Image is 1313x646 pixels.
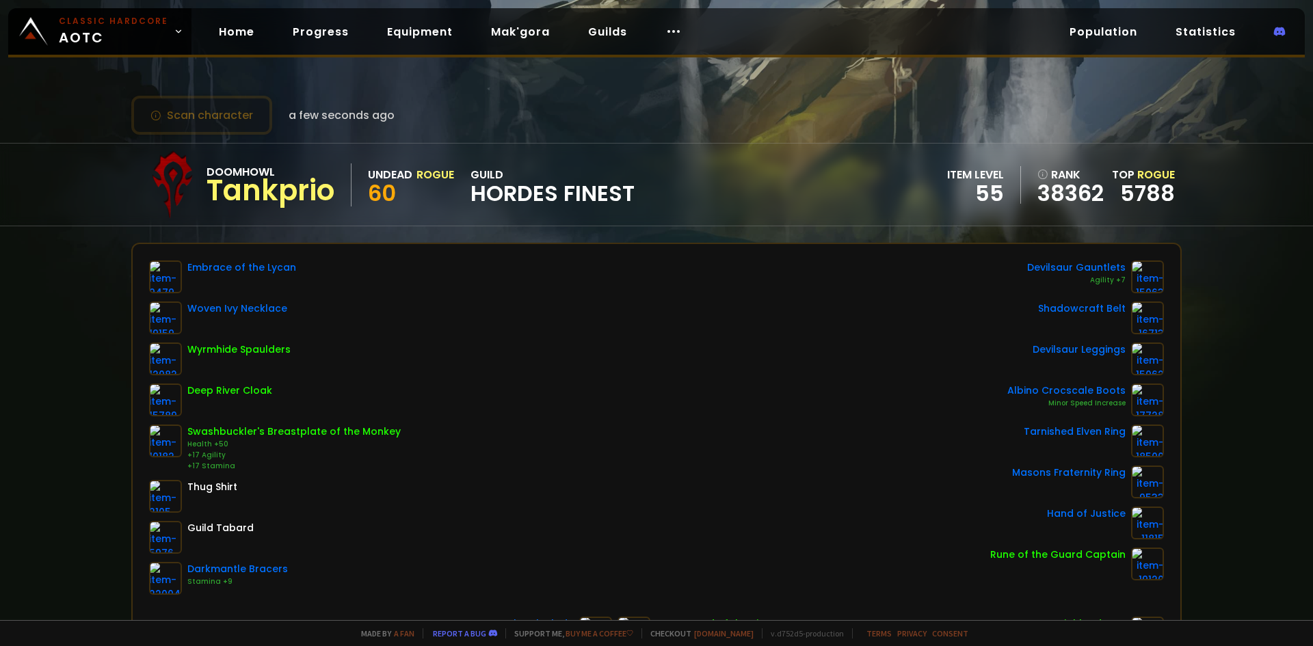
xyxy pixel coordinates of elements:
[353,628,414,638] span: Made by
[470,166,635,204] div: guild
[1131,507,1164,539] img: item-11815
[470,183,635,204] span: Hordes Finest
[208,18,265,46] a: Home
[282,18,360,46] a: Progress
[1007,398,1126,409] div: Minor Speed Increase
[1137,167,1175,183] span: Rogue
[1131,342,1164,375] img: item-15062
[416,166,454,183] div: Rogue
[59,15,168,27] small: Classic Hardcore
[507,617,574,631] div: Thrash Blade
[1131,383,1164,416] img: item-17728
[947,166,1004,183] div: item level
[187,301,287,316] div: Woven Ivy Necklace
[149,260,182,293] img: item-9479
[656,617,806,631] div: Rune Sword of the Tiger
[947,183,1004,204] div: 55
[1047,507,1126,521] div: Hand of Justice
[8,8,191,55] a: Classic HardcoreAOTC
[505,628,633,638] span: Support me,
[1037,183,1104,204] a: 38362
[641,628,754,638] span: Checkout
[1033,342,1126,357] div: Devilsaur Leggings
[1037,166,1104,183] div: rank
[1131,466,1164,498] img: item-9533
[149,480,182,513] img: item-2105
[149,562,182,595] img: item-22004
[990,548,1126,562] div: Rune of the Guard Captain
[187,461,401,472] div: +17 Stamina
[187,521,254,535] div: Guild Tabard
[1007,383,1126,398] div: Albino Crocscale Boots
[59,15,168,48] span: AOTC
[368,178,396,208] span: 60
[1059,18,1148,46] a: Population
[1131,548,1164,580] img: item-19120
[566,628,633,638] a: Buy me a coffee
[187,562,288,576] div: Darkmantle Bracers
[1027,275,1126,286] div: Agility +7
[480,18,561,46] a: Mak'gora
[149,342,182,375] img: item-12082
[433,628,486,638] a: Report a bug
[149,521,182,554] img: item-5976
[207,163,334,180] div: Doomhowl
[187,260,296,275] div: Embrace of the Lycan
[289,107,395,124] span: a few seconds ago
[376,18,464,46] a: Equipment
[187,450,401,461] div: +17 Agility
[207,180,334,201] div: Tankprio
[187,480,237,494] div: Thug Shirt
[1027,260,1126,275] div: Devilsaur Gauntlets
[1131,301,1164,334] img: item-16713
[866,628,892,638] a: Terms
[187,342,291,357] div: Wyrmhide Spaulders
[187,383,272,398] div: Deep River Cloak
[394,628,414,638] a: a fan
[932,628,968,638] a: Consent
[1024,425,1126,439] div: Tarnished Elven Ring
[187,439,401,450] div: Health +50
[149,425,182,457] img: item-10182
[131,96,272,135] button: Scan character
[1165,18,1247,46] a: Statistics
[187,576,288,587] div: Stamina +9
[577,18,638,46] a: Guilds
[1012,466,1126,480] div: Masons Fraternity Ring
[1131,260,1164,293] img: item-15063
[897,628,927,638] a: Privacy
[1057,617,1126,631] div: Highland Bow
[694,628,754,638] a: [DOMAIN_NAME]
[368,166,412,183] div: Undead
[1131,425,1164,457] img: item-18500
[1112,166,1175,183] div: Top
[1038,301,1126,316] div: Shadowcraft Belt
[187,425,401,439] div: Swashbuckler's Breastplate of the Monkey
[149,383,182,416] img: item-15789
[762,628,844,638] span: v. d752d5 - production
[149,301,182,334] img: item-19159
[1120,178,1175,208] a: 5788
